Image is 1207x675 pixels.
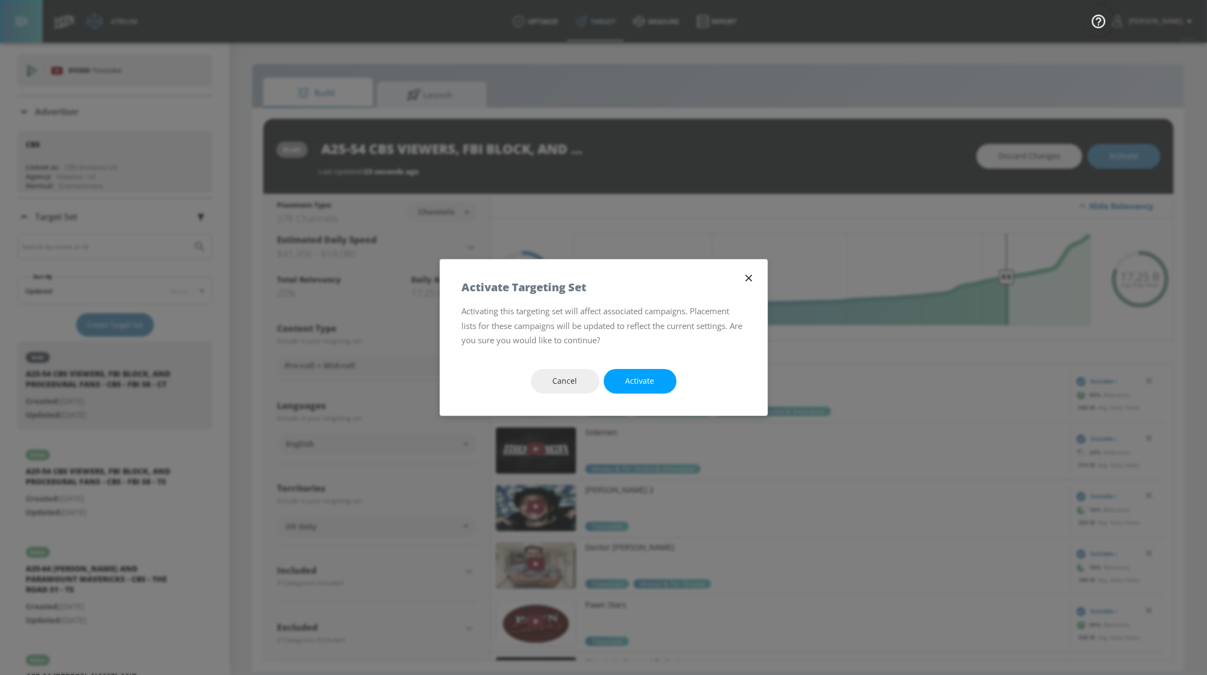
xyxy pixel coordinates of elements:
span: Cancel [553,374,577,388]
h5: Activate Targeting Set [462,281,587,293]
button: Activate [604,369,677,394]
button: Cancel [531,369,599,394]
button: Open Resource Center [1083,5,1114,36]
span: Activate [626,374,655,388]
p: Activating this targeting set will affect associated campaigns. Placement lists for these campaig... [462,304,746,347]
